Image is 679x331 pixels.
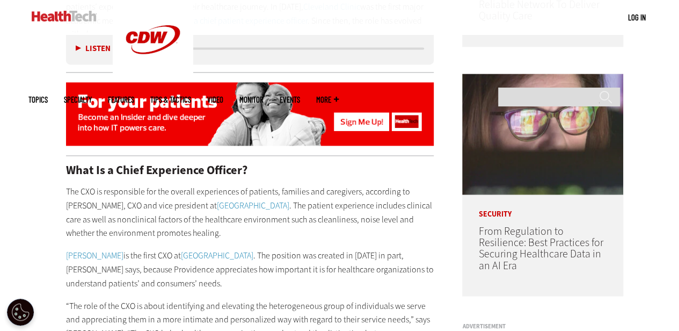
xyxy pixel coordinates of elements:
[64,96,92,104] span: Specialty
[628,12,646,22] a: Log in
[66,164,434,176] h2: What Is a Chief Experience Officer?
[316,96,339,104] span: More
[66,249,434,290] p: is the first CXO at . The position was created in [DATE] in part, [PERSON_NAME] says, because Pro...
[66,250,123,261] a: [PERSON_NAME]
[462,74,623,195] img: woman wearing glasses looking at healthcare data on screen
[239,96,264,104] a: MonITor
[113,71,193,82] a: CDW
[207,96,223,104] a: Video
[462,323,623,329] h3: Advertisement
[217,200,289,211] a: [GEOGRAPHIC_DATA]
[181,250,253,261] a: [GEOGRAPHIC_DATA]
[7,299,34,326] button: Open Preferences
[108,96,134,104] a: Features
[32,11,97,21] img: Home
[478,224,603,272] a: From Regulation to Resilience: Best Practices for Securing Healthcare Data in an AI Era
[66,185,434,240] p: The CXO is responsible for the overall experiences of patients, families and caregivers, accordin...
[628,12,646,23] div: User menu
[7,299,34,326] div: Cookie Settings
[280,96,300,104] a: Events
[462,195,623,218] p: Security
[150,96,191,104] a: Tips & Tactics
[28,96,48,104] span: Topics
